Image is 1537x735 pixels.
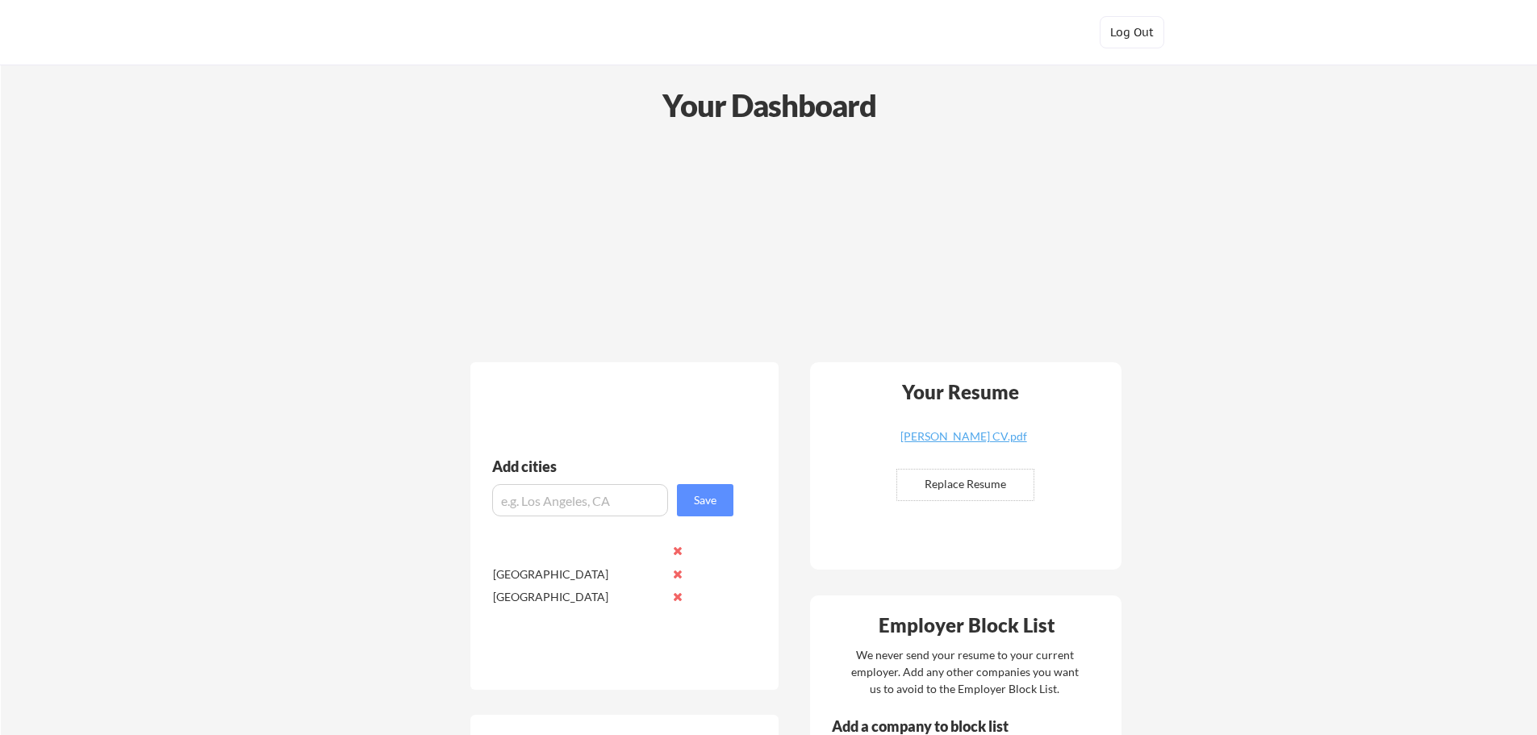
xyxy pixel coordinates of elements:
div: We never send your resume to your current employer. Add any other companies you want us to avoid ... [850,646,1080,697]
div: [GEOGRAPHIC_DATA] [493,566,663,583]
input: e.g. Los Angeles, CA [492,484,668,516]
div: Your Dashboard [2,82,1537,128]
button: Log Out [1100,16,1164,48]
div: Your Resume [880,382,1040,402]
button: Save [677,484,733,516]
div: Add cities [492,459,737,474]
div: Employer Block List [817,616,1117,635]
a: [PERSON_NAME] CV.pdf [867,431,1059,456]
div: [PERSON_NAME] CV.pdf [867,431,1059,442]
div: [GEOGRAPHIC_DATA] [493,589,663,605]
div: Add a company to block list [832,719,1034,733]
